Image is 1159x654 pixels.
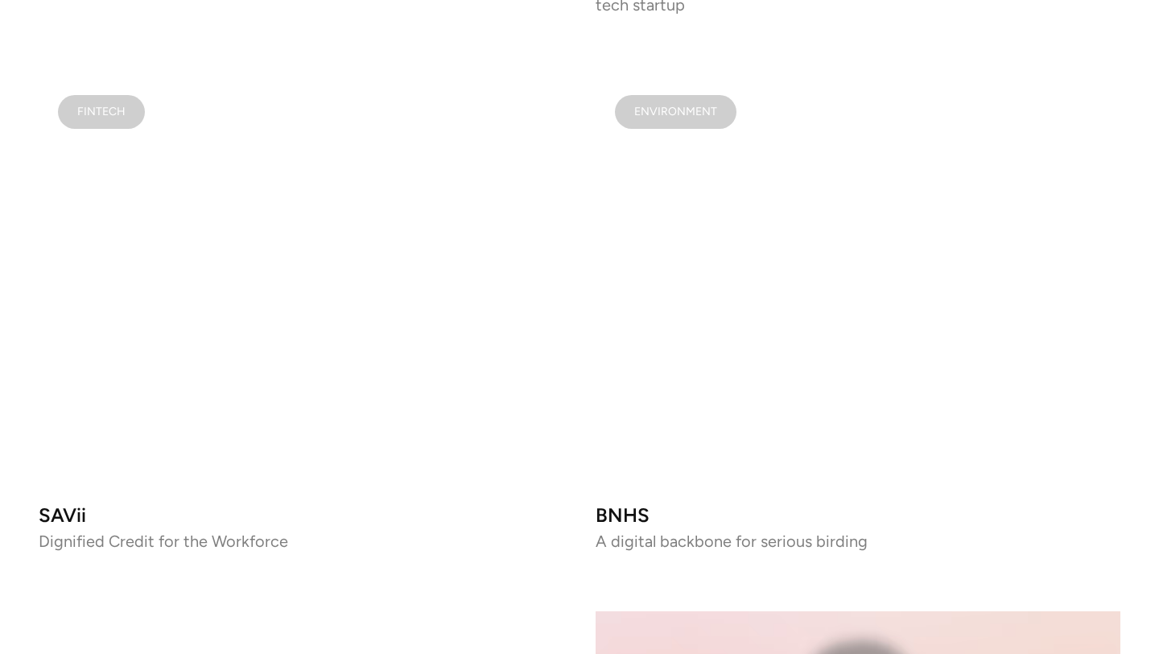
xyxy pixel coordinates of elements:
[634,108,717,116] div: ENVIRONMENT
[39,76,563,547] a: FINTECHSAViiDignified Credit for the Workforce
[39,508,563,522] h3: SAVii
[77,644,126,652] div: FINTECH
[77,108,126,116] div: FINTECH
[596,536,1120,547] p: A digital backbone for serious birding
[39,536,563,547] p: Dignified Credit for the Workforce
[596,508,1120,522] h3: BNHS
[596,76,1120,547] a: ENVIRONMENTBNHSA digital backbone for serious birding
